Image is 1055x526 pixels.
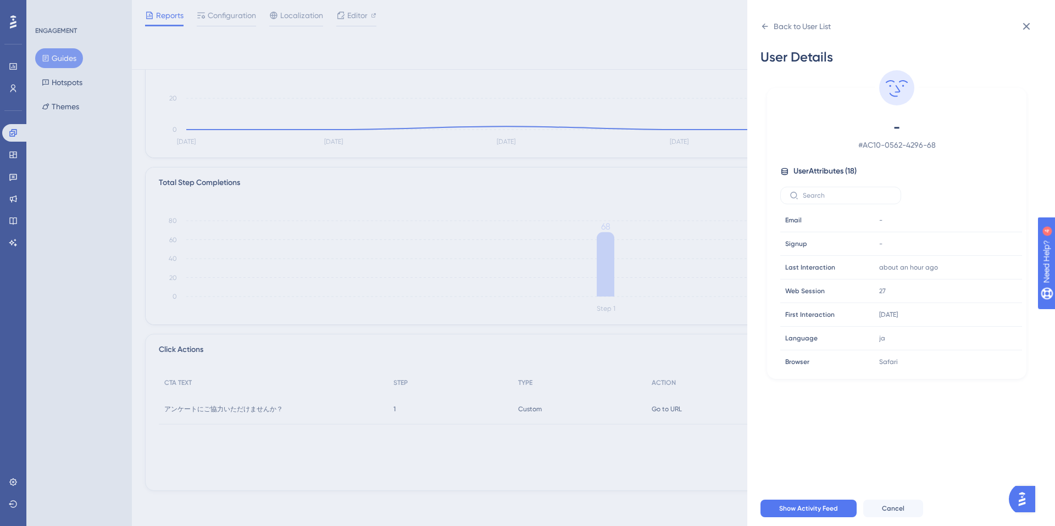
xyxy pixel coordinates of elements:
[800,119,993,136] span: -
[863,500,923,517] button: Cancel
[26,3,69,16] span: Need Help?
[785,357,809,366] span: Browser
[76,5,80,14] div: 4
[760,48,1033,66] div: User Details
[800,138,993,152] span: # AC10-0562-4296-68
[879,264,938,271] time: about an hour ago
[879,287,886,295] span: 27
[793,165,857,178] span: User Attributes ( 18 )
[785,334,818,343] span: Language
[774,20,831,33] div: Back to User List
[785,310,835,319] span: First Interaction
[879,334,885,343] span: ja
[785,263,835,272] span: Last Interaction
[879,357,898,366] span: Safari
[785,287,825,295] span: Web Session
[1009,483,1042,516] iframe: UserGuiding AI Assistant Launcher
[879,216,882,225] span: -
[879,239,882,248] span: -
[879,311,898,318] time: [DATE]
[760,500,857,517] button: Show Activity Feed
[785,239,807,248] span: Signup
[785,216,802,225] span: Email
[803,192,892,199] input: Search
[779,504,838,513] span: Show Activity Feed
[882,504,904,513] span: Cancel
